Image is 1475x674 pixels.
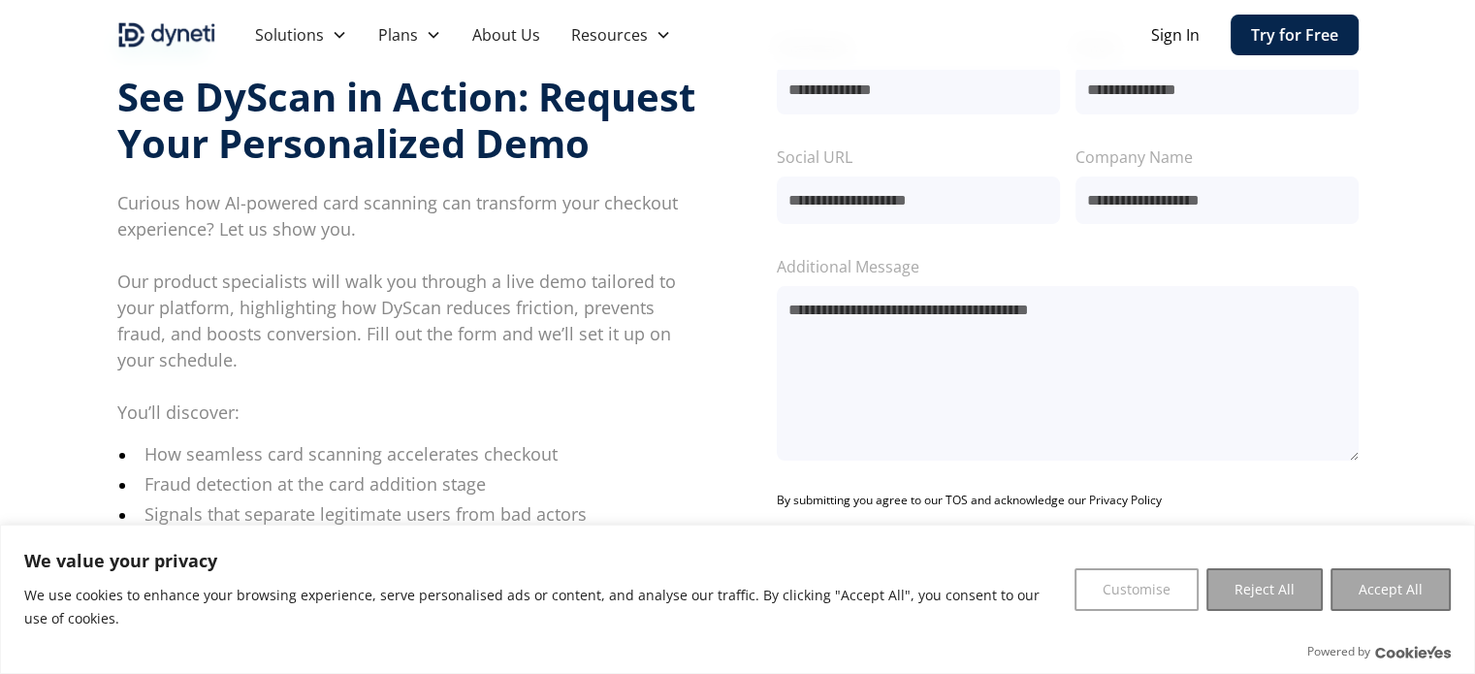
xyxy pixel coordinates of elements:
[1231,15,1359,55] a: Try for Free
[1375,646,1451,658] a: Visit CookieYes website
[777,35,1359,589] form: Demo Form
[1307,642,1451,661] div: Powered by
[1075,145,1359,169] label: Company Name
[24,584,1060,630] p: We use cookies to enhance your browsing experience, serve personalised ads or content, and analys...
[777,255,1359,278] label: Additional Message
[240,16,363,54] div: Solutions
[777,492,1162,509] span: By submitting you agree to our TOS and acknowledge our Privacy Policy
[1331,568,1451,611] button: Accept All
[117,70,695,170] strong: See DyScan in Action: Request Your Personalized Demo
[144,471,699,497] p: Fraud detection at the card addition stage
[255,23,324,47] div: Solutions
[1206,568,1323,611] button: Reject All
[117,190,699,426] p: Curious how AI-powered card scanning can transform your checkout experience? Let us show you. ‍ O...
[1074,568,1199,611] button: Customise
[24,549,1060,572] p: We value your privacy
[117,19,216,50] img: Dyneti indigo logo
[777,145,1060,169] label: Social URL
[378,23,418,47] div: Plans
[1151,23,1200,47] a: Sign In
[144,441,699,467] p: How seamless card scanning accelerates checkout
[363,16,457,54] div: Plans
[144,501,699,528] p: Signals that separate legitimate users from bad actors
[571,23,648,47] div: Resources
[117,19,216,50] a: home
